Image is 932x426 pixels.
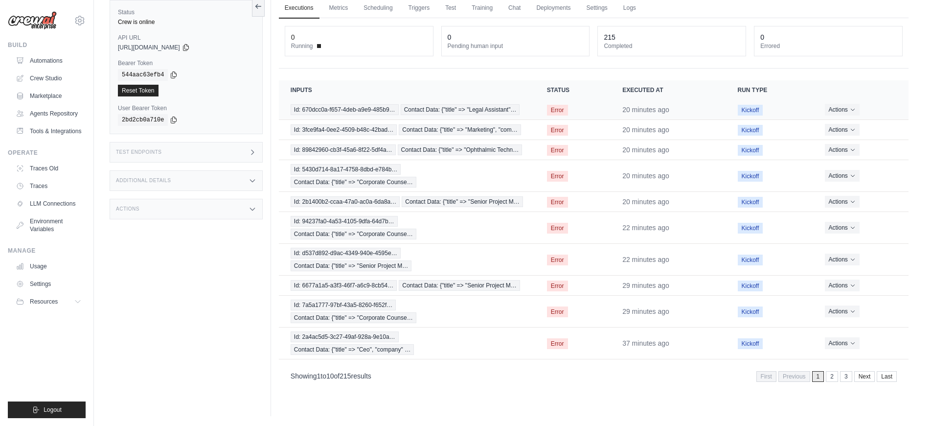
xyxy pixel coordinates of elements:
[760,32,764,42] div: 0
[291,229,416,239] span: Contact Data: {"title" => "Corporate Counse…
[402,196,523,207] span: Contact Data: {"title" => "Senior Project M…
[291,216,398,227] span: Id: 94237fa0-4a53-4105-9dfa-64d7b…
[825,104,860,116] button: Actions for execution
[291,164,401,175] span: Id: 5430d714-8a17-4758-8dbd-e784b…
[825,280,860,291] button: Actions for execution
[12,71,86,86] a: Crew Studio
[291,124,523,135] a: View execution details for Id
[118,104,254,112] label: User Bearer Token
[118,44,180,51] span: [URL][DOMAIN_NAME]
[738,307,763,317] span: Kickoff
[291,260,412,271] span: Contact Data: {"title" => "Senior Project M…
[279,363,909,388] nav: Pagination
[756,371,776,382] span: First
[12,161,86,176] a: Traces Old
[291,331,523,355] a: View execution details for Id
[622,224,669,232] time: September 29, 2025 at 13:38 CDT
[825,170,860,182] button: Actions for execution
[825,222,860,234] button: Actions for execution
[738,125,763,136] span: Kickoff
[622,126,669,134] time: September 29, 2025 at 13:41 CDT
[116,206,139,212] h3: Actions
[291,248,401,259] span: Id: d537d892-d9ac-4349-940e-4595e…
[738,197,763,208] span: Kickoff
[547,145,568,156] span: Error
[547,105,568,116] span: Error
[812,371,824,382] span: 1
[622,106,669,114] time: September 29, 2025 at 13:41 CDT
[448,32,452,42] div: 0
[877,371,897,382] a: Last
[12,53,86,69] a: Automations
[291,300,396,310] span: Id: 7a5a1777-97bf-43a5-8260-f652f…
[611,80,726,100] th: Executed at
[118,8,254,16] label: Status
[622,256,669,263] time: September 29, 2025 at 13:38 CDT
[825,254,860,265] button: Actions for execution
[279,80,909,388] section: Crew executions table
[317,372,321,380] span: 1
[12,123,86,139] a: Tools & Integrations
[840,371,852,382] a: 3
[118,18,254,26] div: Crew is online
[12,178,86,194] a: Traces
[825,306,860,317] button: Actions for execution
[291,144,523,155] a: View execution details for Id
[547,171,568,182] span: Error
[118,114,168,126] code: 2bd2cb0a710e
[12,259,86,274] a: Usage
[547,338,568,349] span: Error
[291,177,416,188] span: Contact Data: {"title" => "Corporate Counse…
[756,371,897,382] nav: Pagination
[326,372,334,380] span: 10
[291,280,397,291] span: Id: 6677a1a5-a3f3-46f7-a6c9-8cb54…
[448,42,584,50] dt: Pending human input
[340,372,351,380] span: 215
[726,80,813,100] th: Run Type
[622,146,669,154] time: September 29, 2025 at 13:41 CDT
[291,371,371,381] p: Showing to of results
[825,196,860,208] button: Actions for execution
[291,104,399,115] span: Id: 670dcc0a-f657-4deb-a9e9-485b9…
[279,80,535,100] th: Inputs
[738,223,763,234] span: Kickoff
[30,298,58,306] span: Resources
[604,42,740,50] dt: Completed
[825,144,860,156] button: Actions for execution
[622,282,669,289] time: September 29, 2025 at 13:31 CDT
[401,104,520,115] span: Contact Data: {"title" => "Legal Assistant"…
[12,88,86,104] a: Marketplace
[535,80,611,100] th: Status
[12,106,86,121] a: Agents Repository
[12,294,86,309] button: Resources
[118,69,168,81] code: 544aac63efb4
[12,196,86,212] a: LLM Connections
[291,124,397,135] span: Id: 3fce9fa4-0ee2-4509-b48c-42bad…
[622,198,669,206] time: September 29, 2025 at 13:40 CDT
[291,300,523,323] a: View execution details for Id
[291,248,523,271] a: View execution details for Id
[547,281,568,291] span: Error
[291,312,416,323] span: Contact Data: {"title" => "Corporate Counse…
[398,144,523,155] span: Contact Data: {"title" => "Ophthalmic Techn…
[547,307,568,317] span: Error
[622,339,669,347] time: September 29, 2025 at 13:24 CDT
[291,164,523,188] a: View execution details for Id
[547,223,568,234] span: Error
[825,337,860,349] button: Actions for execution
[622,172,669,180] time: September 29, 2025 at 13:40 CDT
[291,32,295,42] div: 0
[8,402,86,418] button: Logout
[291,144,396,155] span: Id: 89842960-cb3f-45a6-8f22-5df4a…
[547,255,568,265] span: Error
[291,42,313,50] span: Running
[116,178,171,184] h3: Additional Details
[547,125,568,136] span: Error
[826,371,838,382] a: 2
[8,247,86,255] div: Manage
[291,331,399,342] span: Id: 2a4ac5d5-3c27-49af-928a-9e10a…
[116,149,162,155] h3: Test Endpoints
[738,281,763,291] span: Kickoff
[8,11,57,30] img: Logo
[291,196,400,207] span: Id: 2b1400b2-ccaa-47a0-ac0a-6da8a…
